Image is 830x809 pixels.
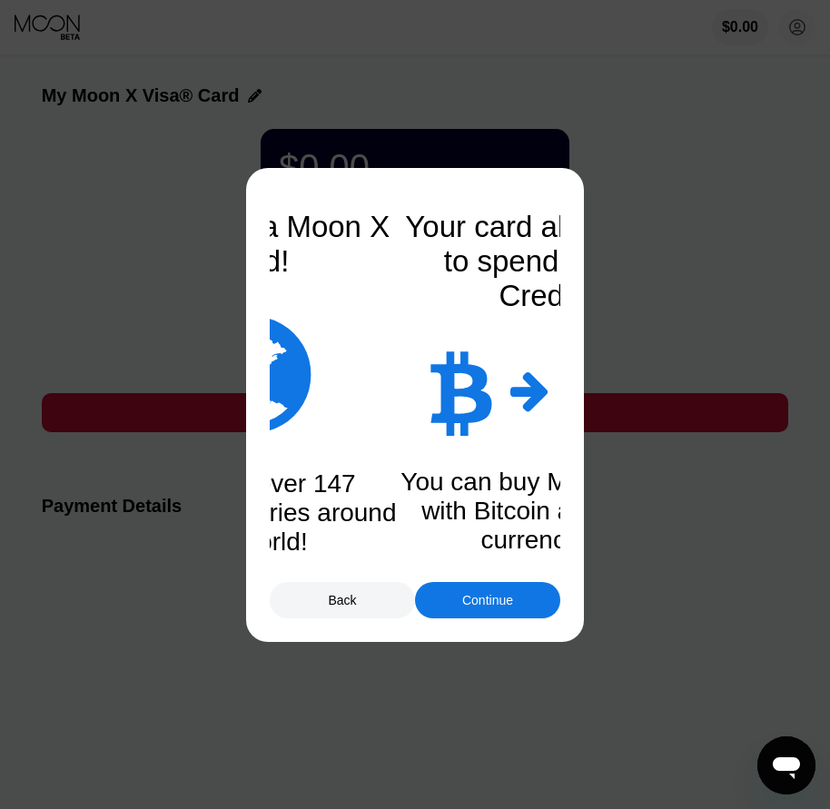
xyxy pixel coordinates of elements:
div:  [194,306,311,442]
div:  [428,345,492,436]
div:  [510,368,549,413]
div: Back [270,582,415,618]
div: Continue [415,582,560,618]
div: Back [328,593,356,607]
div: Your card allows you to spend Moon Credit. [398,210,688,313]
div: Continue [462,593,513,607]
div: You can buy Moon Credit with Bitcoin and other currencies. [398,468,688,555]
iframe: Button to launch messaging window [757,736,815,794]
